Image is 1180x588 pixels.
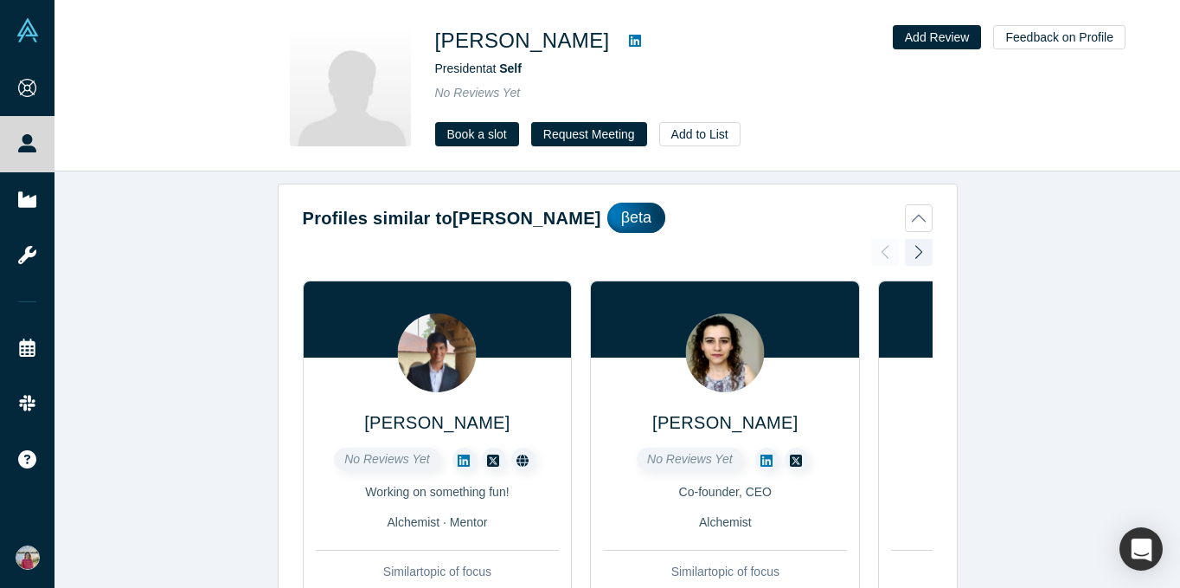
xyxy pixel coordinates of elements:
div: Mentor [891,514,1135,532]
img: Saloni Gautam's Account [16,546,40,570]
span: No Reviews Yet [344,452,430,466]
div: Similar topic of focus [316,563,560,581]
img: Vivek Nasta's Profile Image [290,25,411,146]
a: [PERSON_NAME] [652,413,798,432]
h1: [PERSON_NAME] [435,25,610,56]
button: Feedback on Profile [993,25,1125,49]
span: Co-founder, CEO [679,485,772,499]
div: Similar topic of focus [891,563,1135,581]
a: Self [499,61,522,75]
a: [PERSON_NAME] [364,413,510,432]
span: No Reviews Yet [435,86,521,100]
span: Working on something fun! [365,485,509,499]
img: Saliha Durmuş's Profile Image [686,313,765,392]
img: Anirudh Reddy's Profile Image [398,313,477,392]
img: Alchemist Vault Logo [16,18,40,42]
button: Add Review [893,25,982,49]
div: βeta [607,203,665,233]
div: Similar topic of focus [603,563,847,581]
div: Alchemist · Mentor [316,514,560,532]
span: President at [435,61,522,75]
div: Alchemist [603,514,847,532]
button: Request Meeting [531,122,647,146]
a: Book a slot [435,122,519,146]
button: Profiles similar to[PERSON_NAME]βeta [303,203,933,233]
button: Add to List [659,122,741,146]
h2: Profiles similar to [PERSON_NAME] [303,205,601,231]
span: No Reviews Yet [647,452,733,466]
